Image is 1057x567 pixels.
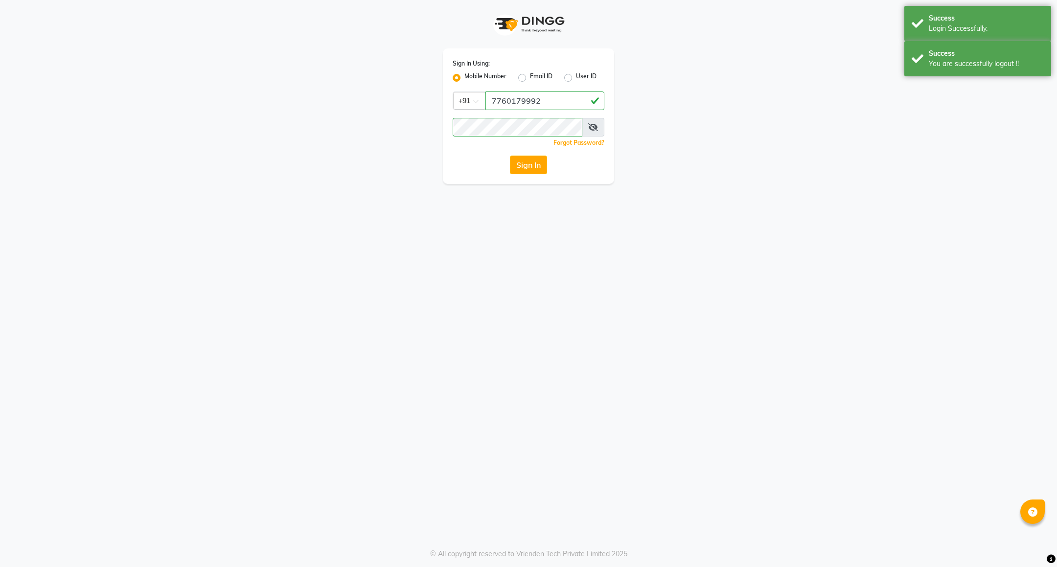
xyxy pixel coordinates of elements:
input: Username [485,91,604,110]
div: Success [929,13,1044,23]
input: Username [453,118,582,136]
a: Forgot Password? [553,139,604,146]
iframe: chat widget [1016,528,1047,557]
label: Sign In Using: [453,59,490,68]
button: Sign In [510,156,547,174]
label: User ID [576,72,597,84]
div: Success [929,48,1044,59]
label: Mobile Number [464,72,506,84]
img: logo1.svg [489,10,568,39]
div: Login Successfully. [929,23,1044,34]
label: Email ID [530,72,552,84]
div: You are successfully logout !! [929,59,1044,69]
